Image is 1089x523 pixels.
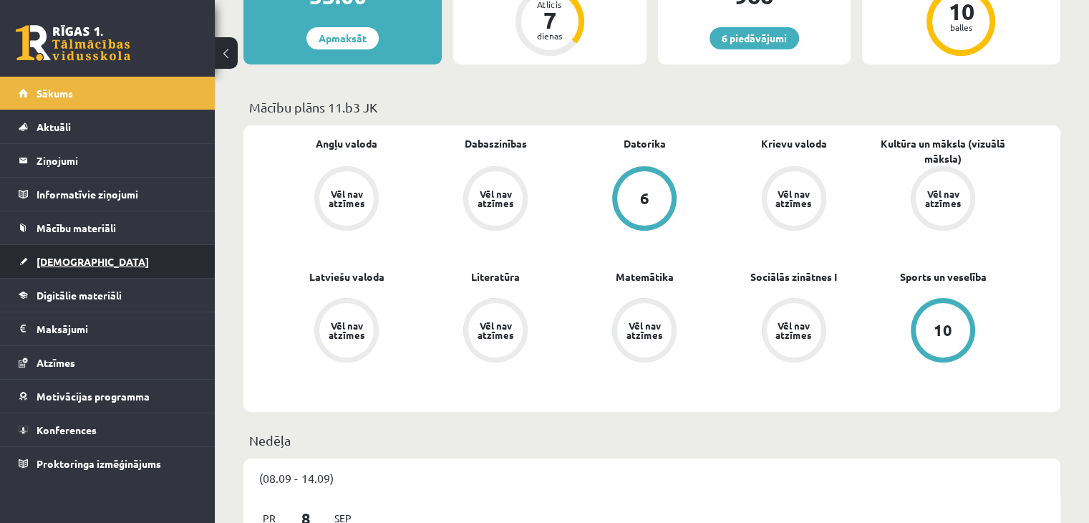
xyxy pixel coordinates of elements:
span: Motivācijas programma [37,390,150,403]
a: 6 piedāvājumi [710,27,799,49]
a: Vēl nav atzīmes [720,298,868,365]
p: Mācību plāns 11.b3 JK [249,97,1055,117]
span: Sākums [37,87,73,100]
div: 10 [934,322,952,338]
a: Literatūra [471,269,520,284]
span: Konferences [37,423,97,436]
div: Vēl nav atzīmes [326,321,367,340]
a: Vēl nav atzīmes [421,298,570,365]
a: Dabaszinības [465,136,527,151]
div: dienas [528,32,571,40]
a: Ziņojumi [19,144,197,177]
span: Aktuāli [37,120,71,133]
p: Nedēļa [249,431,1055,450]
div: Vēl nav atzīmes [475,321,516,340]
a: Datorika [624,136,666,151]
a: Aktuāli [19,110,197,143]
a: Atzīmes [19,346,197,379]
a: Mācību materiāli [19,211,197,244]
div: balles [939,23,982,32]
a: Vēl nav atzīmes [720,166,868,234]
a: Vēl nav atzīmes [868,166,1017,234]
a: Vēl nav atzīmes [272,166,421,234]
a: Motivācijas programma [19,380,197,413]
a: Sākums [19,77,197,110]
a: Sociālās zinātnes I [750,269,837,284]
a: Rīgas 1. Tālmācības vidusskola [16,25,130,61]
a: Digitālie materiāli [19,279,197,312]
span: Digitālie materiāli [37,289,122,302]
legend: Ziņojumi [37,144,197,177]
span: Mācību materiāli [37,221,116,234]
a: Matemātika [616,269,674,284]
a: Angļu valoda [316,136,377,151]
div: Vēl nav atzīmes [774,321,814,340]
a: Apmaksāt [306,27,379,49]
a: [DEMOGRAPHIC_DATA] [19,245,197,278]
a: Konferences [19,413,197,446]
div: 6 [640,191,649,206]
a: Krievu valoda [761,136,827,151]
a: Vēl nav atzīmes [570,298,719,365]
a: Latviešu valoda [309,269,384,284]
span: [DEMOGRAPHIC_DATA] [37,255,149,268]
div: Vēl nav atzīmes [774,189,814,208]
span: Atzīmes [37,356,75,369]
div: Vēl nav atzīmes [326,189,367,208]
span: Proktoringa izmēģinājums [37,457,161,470]
div: Vēl nav atzīmes [475,189,516,208]
a: Proktoringa izmēģinājums [19,447,197,480]
a: Vēl nav atzīmes [272,298,421,365]
a: Kultūra un māksla (vizuālā māksla) [868,136,1017,166]
div: 7 [528,9,571,32]
a: Informatīvie ziņojumi [19,178,197,211]
legend: Maksājumi [37,312,197,345]
a: 6 [570,166,719,234]
div: Vēl nav atzīmes [624,321,664,340]
a: Sports un veselība [899,269,986,284]
legend: Informatīvie ziņojumi [37,178,197,211]
div: Vēl nav atzīmes [923,189,963,208]
a: Maksājumi [19,312,197,345]
a: Vēl nav atzīmes [421,166,570,234]
div: (08.09 - 14.09) [243,459,1060,497]
a: 10 [868,298,1017,365]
